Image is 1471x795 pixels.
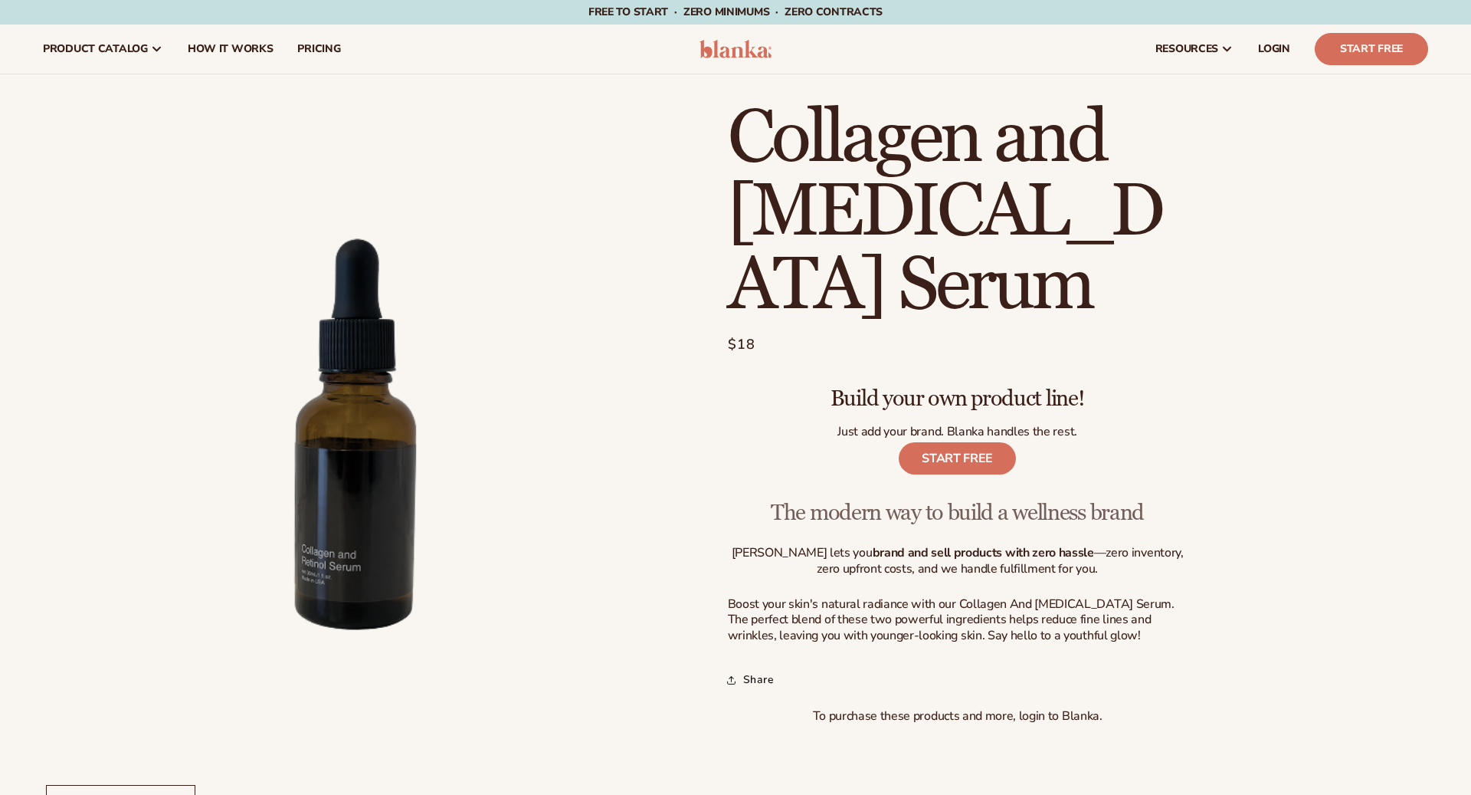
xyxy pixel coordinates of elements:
p: Build your own product line! [728,370,1188,412]
p: Boost your skin's natural radiance with our Collagen And [MEDICAL_DATA] Serum. The perfect blend ... [728,596,1188,644]
h1: Collagen and [MEDICAL_DATA] Serum [728,102,1188,323]
p: The modern way to build a wellness brand [728,478,1188,534]
span: Free to start · ZERO minimums · ZERO contracts [588,5,883,19]
span: LOGIN [1258,43,1290,55]
a: pricing [285,25,352,74]
img: logo [699,40,772,58]
a: Start Free [1315,33,1428,65]
p: To purchase these products and more, login to Blanka. [728,708,1188,724]
span: $18 [728,334,756,355]
span: pricing [297,43,340,55]
summary: Share [728,663,775,697]
p: Just add your brand. Blanka handles the rest. [728,424,1188,440]
span: product catalog [43,43,148,55]
a: product catalog [31,25,175,74]
strong: brand and sell products with zero hassle [873,544,1094,561]
span: How It Works [188,43,274,55]
a: How It Works [175,25,286,74]
a: START FREE [899,442,1016,475]
span: resources [1155,43,1218,55]
a: LOGIN [1246,25,1302,74]
p: [PERSON_NAME] lets you —zero inventory, zero upfront costs, and we handle fulfillment for you. [728,545,1188,577]
a: resources [1143,25,1246,74]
